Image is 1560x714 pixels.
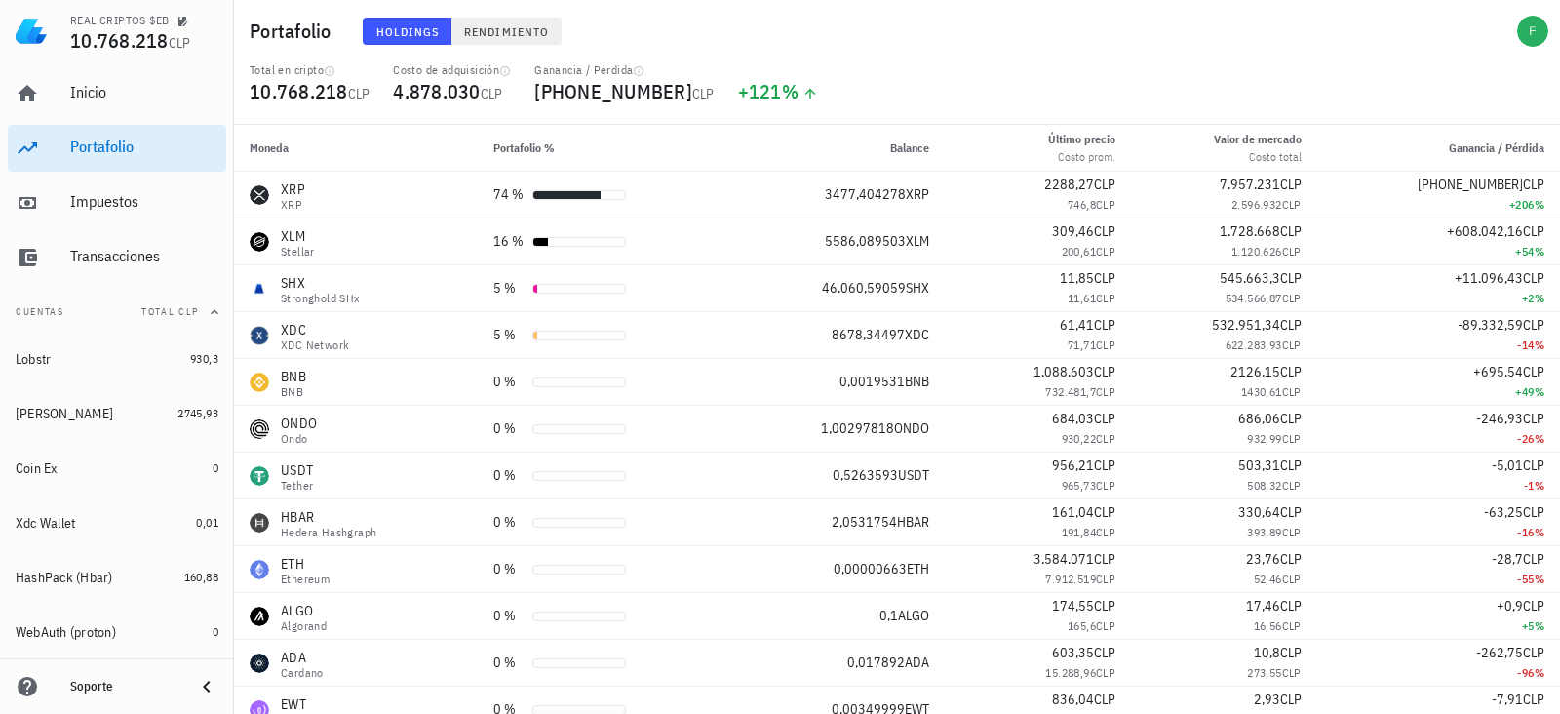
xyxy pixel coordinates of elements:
span: CLP [1282,337,1302,352]
a: Coin Ex 0 [8,445,226,492]
div: HBAR-icon [250,513,269,533]
span: CLP [1094,456,1115,474]
span: 534.566,87 [1226,291,1282,305]
th: Moneda [234,125,478,172]
span: CLP [1096,665,1115,680]
span: Rendimiento [463,24,549,39]
span: % [1535,618,1544,633]
span: CLP [1280,316,1302,334]
button: Rendimiento [451,18,562,45]
div: USDT [281,460,313,480]
span: CLP [1280,456,1302,474]
div: Hedera Hashgraph [281,527,376,538]
div: Algorand [281,620,327,632]
span: 161,04 [1052,503,1094,521]
span: CLP [1096,478,1115,493]
span: CLP [1282,384,1302,399]
div: Stronghold SHx [281,293,361,304]
span: -63,25 [1484,503,1523,521]
span: CLP [1096,291,1115,305]
span: 1.728.668 [1220,222,1280,240]
a: Lobstr 930,3 [8,336,226,382]
div: SHX [281,273,361,293]
button: CuentasTotal CLP [8,289,226,336]
div: 5 % [493,325,525,345]
span: 0,00000663 [834,560,907,577]
div: BNB [281,386,306,398]
div: Inicio [70,83,218,101]
span: Moneda [250,140,289,155]
div: Total en cripto [250,62,370,78]
span: CLP [1280,269,1302,287]
span: CLP [1282,665,1302,680]
span: CLP [1094,597,1115,615]
div: BNB [281,367,306,386]
span: CLP [169,34,191,52]
h1: Portafolio [250,16,339,47]
div: Ondo [281,433,317,445]
span: 0 [213,460,218,475]
span: 309,46 [1052,222,1094,240]
th: Balance: Sin ordenar. Pulse para ordenar de forma ascendente. [729,125,945,172]
span: 603,35 [1052,644,1094,661]
span: 2,0531754 [832,513,897,531]
div: -96 [1333,663,1544,683]
span: CLP [1094,691,1115,708]
div: HashPack (Hbar) [16,570,113,586]
div: XDC [281,320,349,339]
span: % [1535,244,1544,258]
span: 0,017892 [847,654,905,671]
div: 0 % [493,653,525,673]
span: CLP [1523,597,1544,615]
div: Ganancia / Pérdida [534,62,714,78]
span: -7,91 [1492,691,1523,708]
span: 622.283,93 [1226,337,1282,352]
span: CLP [1280,597,1302,615]
span: 503,31 [1238,456,1280,474]
div: ALGO-icon [250,607,269,626]
span: 10.768.218 [70,27,169,54]
span: 532.951,34 [1212,316,1280,334]
span: CLP [1523,503,1544,521]
span: CLP [1280,503,1302,521]
div: +121 [738,82,819,101]
span: 200,61 [1062,244,1096,258]
span: CLP [1280,363,1302,380]
span: CLP [1096,244,1115,258]
span: +11.096,43 [1455,269,1523,287]
div: XLM-icon [250,232,269,252]
span: % [782,78,799,104]
span: 732.481,7 [1045,384,1096,399]
span: CLP [1282,478,1302,493]
span: 0 [213,624,218,639]
span: 191,84 [1062,525,1096,539]
span: CLP [1280,176,1302,193]
a: Transacciones [8,234,226,281]
div: 0 % [493,559,525,579]
span: 11,85 [1060,269,1094,287]
span: +0,9 [1497,597,1523,615]
span: Ganancia / Pérdida [1449,140,1544,155]
span: Portafolio % [493,140,555,155]
div: 0 % [493,418,525,439]
span: 17,46 [1246,597,1280,615]
a: [PERSON_NAME] 2745,93 [8,390,226,437]
span: 174,55 [1052,597,1094,615]
span: ALGO [898,607,929,624]
span: CLP [1280,550,1302,568]
span: 930,3 [190,351,218,366]
div: +206 [1333,195,1544,215]
span: CLP [1523,456,1544,474]
div: XRP [281,199,305,211]
span: -89.332,59 [1458,316,1523,334]
span: Total CLP [141,305,199,318]
span: 1.088.603 [1033,363,1094,380]
span: % [1535,291,1544,305]
span: 2.596.932 [1231,197,1282,212]
span: +695,54 [1473,363,1523,380]
span: 7.957.231 [1220,176,1280,193]
span: 23,76 [1246,550,1280,568]
span: 545.663,3 [1220,269,1280,287]
div: +5 [1333,616,1544,636]
div: 0 % [493,606,525,626]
